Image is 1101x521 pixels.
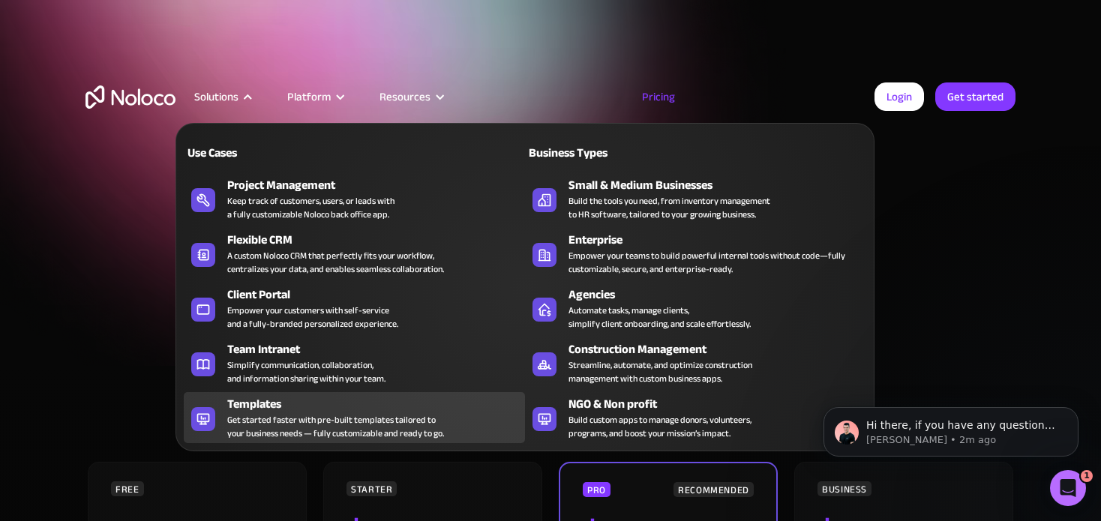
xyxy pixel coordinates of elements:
[184,392,525,443] a: TemplatesGet started faster with pre-built templates tailored toyour business needs — fully custo...
[227,176,532,194] div: Project Management
[525,283,866,334] a: AgenciesAutomate tasks, manage clients,simplify client onboarding, and scale effortlessly.
[227,395,532,413] div: Templates
[525,173,866,224] a: Small & Medium BusinessesBuild the tools you need, from inventory managementto HR software, tailo...
[568,231,873,249] div: Enterprise
[817,481,871,496] div: BUSINESS
[227,231,532,249] div: Flexible CRM
[184,337,525,388] a: Team IntranetSimplify communication, collaboration,and information sharing within your team.
[184,228,525,279] a: Flexible CRMA custom Noloco CRM that perfectly fits your workflow,centralizes your data, and enab...
[935,82,1015,111] a: Get started
[227,249,444,276] div: A custom Noloco CRM that perfectly fits your workflow, centralizes your data, and enables seamles...
[525,144,689,162] div: Business Types
[801,376,1101,481] iframe: Intercom notifications message
[568,304,751,331] div: Automate tasks, manage clients, simplify client onboarding, and scale effortlessly.
[568,176,873,194] div: Small & Medium Businesses
[568,340,873,358] div: Construction Management
[85,157,1015,202] h1: A plan for organizations of all sizes
[623,87,694,106] a: Pricing
[227,194,394,221] div: Keep track of customers, users, or leads with a fully customizable Noloco back office app.
[874,82,924,111] a: Login
[184,135,525,169] a: Use Cases
[525,392,866,443] a: NGO & Non profitBuild custom apps to manage donors, volunteers,programs, and boost your mission’s...
[227,304,398,331] div: Empower your customers with self-service and a fully-branded personalized experience.
[227,358,385,385] div: Simplify communication, collaboration, and information sharing within your team.
[525,337,866,388] a: Construction ManagementStreamline, automate, and optimize constructionmanagement with custom busi...
[568,358,752,385] div: Streamline, automate, and optimize construction management with custom business apps.
[568,413,751,440] div: Build custom apps to manage donors, volunteers, programs, and boost your mission’s impact.
[568,194,770,221] div: Build the tools you need, from inventory management to HR software, tailored to your growing busi...
[111,481,144,496] div: FREE
[184,144,348,162] div: Use Cases
[568,286,873,304] div: Agencies
[184,173,525,224] a: Project ManagementKeep track of customers, users, or leads witha fully customizable Noloco back o...
[227,286,532,304] div: Client Portal
[227,413,444,440] div: Get started faster with pre-built templates tailored to your business needs — fully customizable ...
[184,283,525,334] a: Client PortalEmpower your customers with self-serviceand a fully-branded personalized experience.
[175,102,874,451] nav: Solutions
[1050,470,1086,506] iframe: Intercom live chat
[346,481,397,496] div: STARTER
[175,87,268,106] div: Solutions
[227,340,532,358] div: Team Intranet
[525,228,866,279] a: EnterpriseEmpower your teams to build powerful internal tools without code—fully customizable, se...
[525,135,866,169] a: Business Types
[268,87,361,106] div: Platform
[379,87,430,106] div: Resources
[361,87,460,106] div: Resources
[673,482,754,497] div: RECOMMENDED
[287,87,331,106] div: Platform
[85,85,175,109] a: home
[568,395,873,413] div: NGO & Non profit
[568,249,859,276] div: Empower your teams to build powerful internal tools without code—fully customizable, secure, and ...
[583,482,610,497] div: PRO
[194,87,238,106] div: Solutions
[1081,470,1093,482] span: 1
